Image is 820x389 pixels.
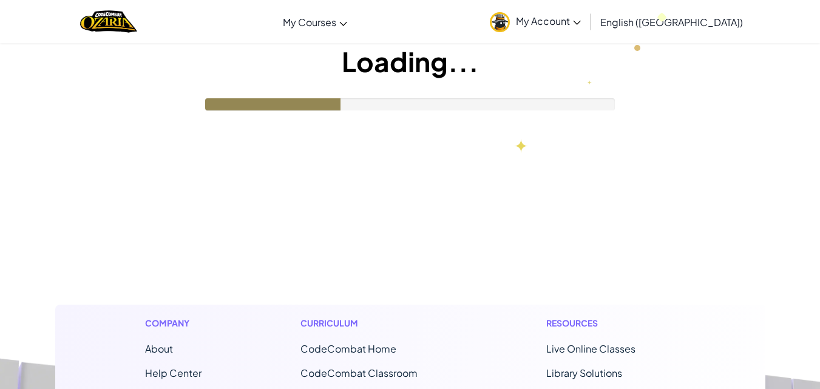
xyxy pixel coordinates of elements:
a: English ([GEOGRAPHIC_DATA]) [594,5,749,38]
a: Ozaria by CodeCombat logo [80,9,137,34]
a: My Account [484,2,587,41]
h1: Curriculum [300,317,447,330]
a: My Courses [277,5,353,38]
a: About [145,342,173,355]
a: CodeCombat Classroom [300,367,418,379]
span: English ([GEOGRAPHIC_DATA]) [600,16,743,29]
a: Help Center [145,367,202,379]
a: Live Online Classes [546,342,635,355]
span: CodeCombat Home [300,342,396,355]
img: Home [80,9,137,34]
h1: Company [145,317,202,330]
a: Library Solutions [546,367,622,379]
img: avatar [490,12,510,32]
span: My Courses [283,16,336,29]
h1: Resources [546,317,676,330]
span: My Account [516,15,581,27]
